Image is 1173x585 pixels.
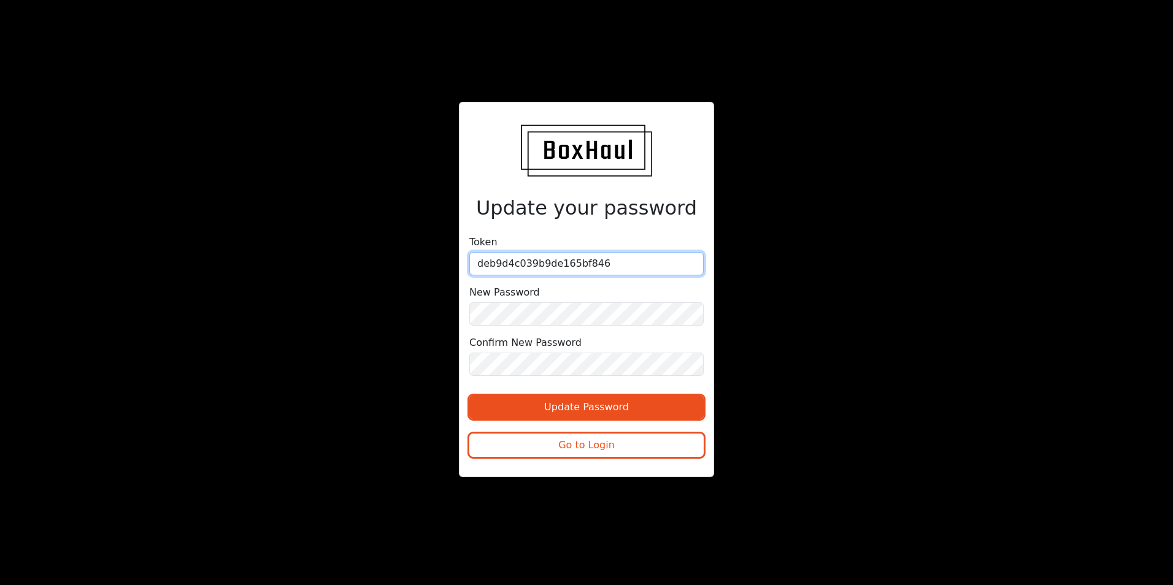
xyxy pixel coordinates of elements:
[469,335,582,350] label: Confirm New Password
[469,434,704,457] button: Go to Login
[469,441,704,453] a: Go to Login
[469,235,498,250] label: Token
[521,124,652,177] img: BoxHaul
[469,285,540,300] label: New Password
[469,396,704,419] button: Update Password
[469,196,704,220] h2: Update your password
